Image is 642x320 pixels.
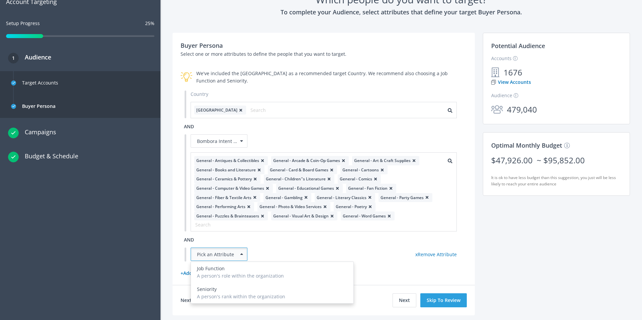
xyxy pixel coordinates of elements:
[491,55,518,62] label: Accounts
[496,154,533,167] div: 47,926.00
[420,293,467,307] button: Skip To Review
[181,270,234,276] a: + Add another attribute
[145,20,154,27] div: 25%
[259,202,322,211] span: General - Photo & Video Services
[197,272,347,280] div: A person's role within the organization
[348,184,388,193] span: General - Fan Fiction
[196,156,259,165] span: General - Antiques & Collectibles
[184,236,194,243] span: and
[278,184,334,193] span: General - Educational Games
[196,70,467,85] div: We've included the [GEOGRAPHIC_DATA] as a recommended target Country. We recommend also choosing ...
[336,202,367,211] span: General - Poetry
[415,251,457,258] a: x Remove Attribute
[196,106,237,115] span: [GEOGRAPHIC_DATA]
[191,248,247,261] div: Pick an Attribute
[491,92,518,99] label: Audience
[354,156,411,165] span: General - Art & Craft Supplies
[342,165,379,175] span: General - Cartoons
[317,193,366,202] span: General - Literary Classics
[491,41,622,54] h3: Potential Audience
[191,134,247,148] div: Bombora Intent Topics
[273,156,340,165] span: General - Arcade & Coin-Op Games
[273,211,329,221] span: General - Visual Art & Design
[196,211,259,221] span: General - Puzzles & Brainteasers
[196,193,251,202] span: General - Fiber & Textile Arts
[173,7,630,17] h3: To complete your Audience, select attributes that define your target Buyer Persona.
[195,221,444,228] input: Search
[19,151,78,161] h3: Budget & Schedule
[197,286,347,293] div: Seniority
[393,293,416,307] button: Next
[19,52,51,62] h3: Audience
[181,297,219,304] h4: Next: Campaigns
[340,174,372,184] span: General - Comics
[22,75,58,91] div: Target Accounts
[491,175,622,187] h5: It is ok to have less budget than this suggestion, you just will be less likely to reach your ent...
[500,66,526,79] span: 1676
[12,53,15,63] span: 1
[22,98,56,114] div: Buyer Persona
[196,174,252,184] span: General - Ceramics & Pottery
[196,202,245,211] span: General - Performing Arts
[491,154,496,167] div: $
[184,123,194,130] span: and
[491,141,564,149] span: Optimal Monthly Budget
[6,20,40,33] div: Setup Progress
[381,193,424,202] span: General - Party Games
[196,165,256,175] span: General - Books and Literature
[197,265,347,272] div: Job Function
[270,165,328,175] span: General - Card & Board Games
[181,41,467,50] h3: Buyer Persona
[191,91,208,98] label: Country
[250,106,310,115] input: Search
[196,184,264,193] span: General - Computer & Video Games
[266,174,326,184] span: General - Children''s Literature
[181,50,467,58] p: Select one or more attributes to define the people that you want to target.
[265,193,303,202] span: General - Gambling
[548,154,585,167] div: 95,852.00
[537,154,541,167] span: ~
[19,127,56,137] h3: Campaigns
[343,211,386,221] span: General - Word Games
[197,293,347,300] div: A person's rank within the organization
[543,154,548,167] div: $
[503,103,541,116] span: 479,040
[491,78,531,86] a: View Accounts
